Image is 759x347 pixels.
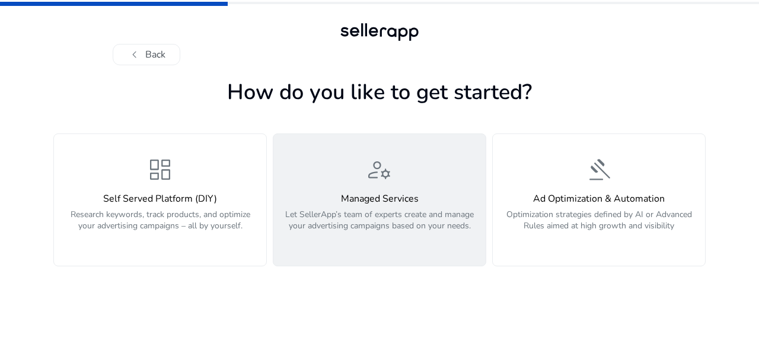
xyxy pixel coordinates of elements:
p: Research keywords, track products, and optimize your advertising campaigns – all by yourself. [61,209,259,244]
span: manage_accounts [365,155,394,184]
button: gavelAd Optimization & AutomationOptimization strategies defined by AI or Advanced Rules aimed at... [492,133,706,266]
button: chevron_leftBack [113,44,180,65]
h4: Managed Services [280,193,479,205]
button: dashboardSelf Served Platform (DIY)Research keywords, track products, and optimize your advertisi... [53,133,267,266]
h4: Ad Optimization & Automation [500,193,698,205]
h1: How do you like to get started? [53,79,706,105]
p: Let SellerApp’s team of experts create and manage your advertising campaigns based on your needs. [280,209,479,244]
button: manage_accountsManaged ServicesLet SellerApp’s team of experts create and manage your advertising... [273,133,486,266]
h4: Self Served Platform (DIY) [61,193,259,205]
span: dashboard [146,155,174,184]
span: gavel [585,155,613,184]
span: chevron_left [127,47,142,62]
p: Optimization strategies defined by AI or Advanced Rules aimed at high growth and visibility [500,209,698,244]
